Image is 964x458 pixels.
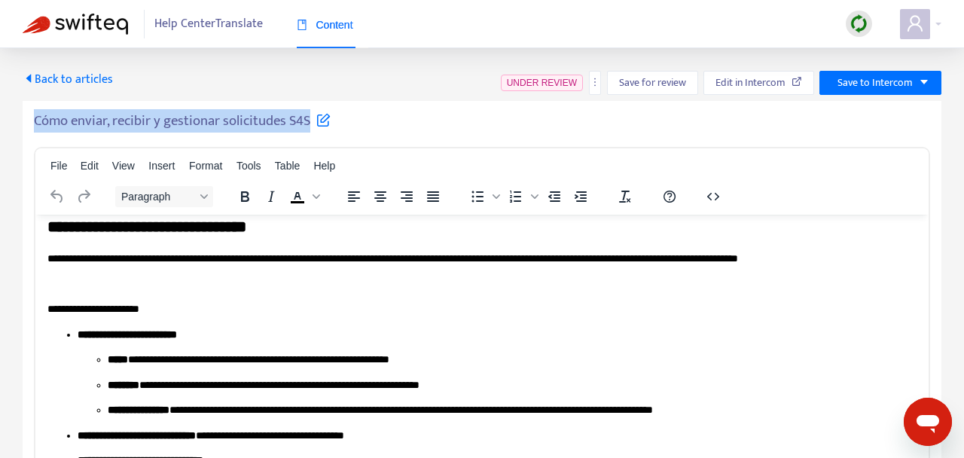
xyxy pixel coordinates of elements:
[568,186,593,207] button: Increase indent
[607,71,698,95] button: Save for review
[297,20,307,30] span: book
[503,186,541,207] div: Numbered list
[236,160,261,172] span: Tools
[297,19,353,31] span: Content
[394,186,419,207] button: Align right
[657,186,682,207] button: Help
[837,75,913,91] span: Save to Intercom
[23,14,128,35] img: Swifteq
[541,186,567,207] button: Decrease indent
[619,75,686,91] span: Save for review
[44,186,70,207] button: Undo
[590,77,600,87] span: more
[819,71,941,95] button: Save to Intercomcaret-down
[850,14,868,33] img: sync.dc5367851b00ba804db3.png
[154,10,263,38] span: Help Center Translate
[465,186,502,207] div: Bullet list
[919,77,929,87] span: caret-down
[420,186,446,207] button: Justify
[81,160,99,172] span: Edit
[906,14,924,32] span: user
[703,71,814,95] button: Edit in Intercom
[112,160,135,172] span: View
[258,186,284,207] button: Italic
[904,398,952,446] iframe: Button to launch messaging window
[589,71,601,95] button: more
[50,160,68,172] span: File
[612,186,638,207] button: Clear formatting
[115,186,213,207] button: Block Paragraph
[121,191,195,203] span: Paragraph
[507,78,577,88] span: UNDER REVIEW
[34,112,331,130] h5: Cómo enviar, recibir y gestionar solicitudes S4S
[285,186,322,207] div: Text color Black
[189,160,222,172] span: Format
[71,186,96,207] button: Redo
[313,160,335,172] span: Help
[23,72,35,84] span: caret-left
[23,69,113,90] span: Back to articles
[275,160,300,172] span: Table
[341,186,367,207] button: Align left
[232,186,258,207] button: Bold
[148,160,175,172] span: Insert
[368,186,393,207] button: Align center
[715,75,786,91] span: Edit in Intercom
